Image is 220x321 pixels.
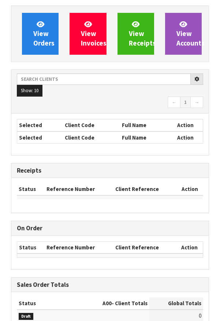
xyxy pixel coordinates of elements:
a: ViewOrders [22,13,59,55]
span: A00 [102,300,112,307]
th: Action [168,131,203,143]
a: 1 [180,97,191,108]
input: Search clients [17,73,191,85]
th: Status [17,297,78,309]
th: Selected [17,131,63,143]
h3: Sales Order Totals [17,281,203,288]
th: Client Reference [113,242,176,253]
th: Client Reference [113,183,176,195]
span: 0 [199,312,201,319]
button: Show: 10 [17,85,42,97]
th: Action [176,242,203,253]
th: Global Totals [149,297,203,309]
a: ViewInvoices [70,13,106,55]
th: Selected [17,119,63,131]
th: Client Code [63,131,120,143]
span: View Accounts [176,20,205,47]
th: Status [17,183,45,195]
a: ViewReceipts [118,13,154,55]
span: Draft [19,313,33,320]
th: Full Name [120,119,168,131]
th: Full Name [120,131,168,143]
a: ← [168,97,180,108]
th: Action [176,183,203,195]
h3: Receipts [17,167,203,174]
th: Action [168,119,203,131]
a: → [190,97,203,108]
th: Reference Number [45,183,114,195]
span: View Invoices [81,20,107,47]
span: View Orders [33,20,55,47]
th: Client Code [63,119,120,131]
nav: Page navigation [17,97,203,109]
th: - Client Totals [78,297,149,309]
th: Reference Number [45,242,113,253]
h3: On Order [17,225,203,232]
span: View Receipts [129,20,156,47]
th: Status [17,242,45,253]
a: ViewAccounts [165,13,202,55]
